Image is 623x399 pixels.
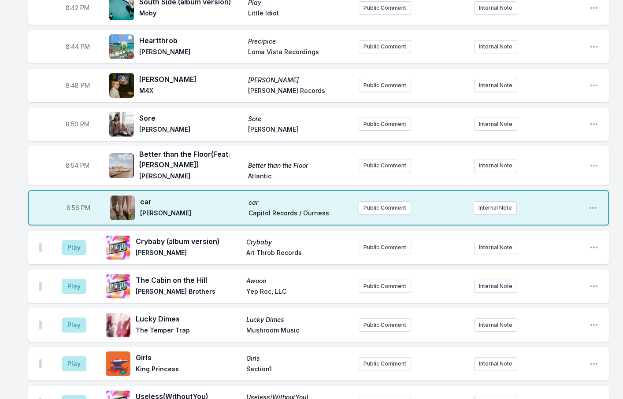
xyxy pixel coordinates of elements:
[590,282,598,291] button: Open playlist item options
[139,35,243,46] span: Heartthrob
[248,48,352,58] span: Loma Vista Recordings
[474,241,517,254] button: Internal Note
[474,201,517,214] button: Internal Note
[248,9,352,19] span: Little Idiot
[39,321,42,329] img: Drag Handle
[136,314,241,324] span: Lucky Dimes
[62,356,86,371] button: Play
[590,161,598,170] button: Open playlist item options
[246,326,352,336] span: Mushroom Music
[359,118,411,131] button: Public Comment
[474,40,517,53] button: Internal Note
[246,315,352,324] span: Lucky Dimes
[359,241,411,254] button: Public Comment
[590,81,598,90] button: Open playlist item options
[66,81,90,90] span: Timestamp
[246,248,352,259] span: Art Throb Records
[248,209,352,219] span: Capitol Records / Ourness
[109,73,134,98] img: Kurt Cobain
[590,4,598,12] button: Open playlist item options
[246,365,352,375] span: Section1
[590,321,598,329] button: Open playlist item options
[139,86,243,97] span: M4X
[139,125,243,136] span: [PERSON_NAME]
[62,240,86,255] button: Play
[246,287,352,298] span: Yep Roc, LLC
[248,115,352,123] span: Sore
[248,161,352,170] span: Better than the Floor
[136,236,241,247] span: Crybaby (album version)
[109,112,134,137] img: Sore
[359,357,411,370] button: Public Comment
[139,74,243,85] span: [PERSON_NAME]
[248,37,352,46] span: Precipice
[62,279,86,294] button: Play
[474,280,517,293] button: Internal Note
[110,196,135,220] img: car
[66,4,89,12] span: Timestamp
[474,159,517,172] button: Internal Note
[139,113,243,123] span: Sore
[248,198,352,207] span: car
[139,48,243,58] span: [PERSON_NAME]
[246,277,352,285] span: Awooo
[139,172,243,182] span: [PERSON_NAME]
[474,118,517,131] button: Internal Note
[589,203,597,212] button: Open playlist item options
[136,287,241,298] span: [PERSON_NAME] Brothers
[590,42,598,51] button: Open playlist item options
[62,318,86,332] button: Play
[359,1,411,15] button: Public Comment
[248,172,352,182] span: Atlantic
[139,149,243,170] span: Better than the Floor (Feat. [PERSON_NAME])
[474,1,517,15] button: Internal Note
[136,352,241,363] span: Girls
[590,243,598,252] button: Open playlist item options
[136,365,241,375] span: King Princess
[106,351,130,376] img: Girls
[66,42,90,51] span: Timestamp
[246,238,352,247] span: Crybaby
[136,248,241,259] span: [PERSON_NAME]
[590,120,598,129] button: Open playlist item options
[359,159,411,172] button: Public Comment
[248,86,352,97] span: [PERSON_NAME] Records
[106,274,130,299] img: Awooo
[109,34,134,59] img: Precipice
[39,359,42,368] img: Drag Handle
[39,282,42,291] img: Drag Handle
[474,357,517,370] button: Internal Note
[474,79,517,92] button: Internal Note
[140,209,243,219] span: [PERSON_NAME]
[248,76,352,85] span: [PERSON_NAME]
[66,120,89,129] span: Timestamp
[136,326,241,336] span: The Temper Trap
[67,203,90,212] span: Timestamp
[246,354,352,363] span: Girls
[106,313,130,337] img: Lucky Dimes
[359,318,411,332] button: Public Comment
[590,359,598,368] button: Open playlist item options
[359,79,411,92] button: Public Comment
[109,153,134,178] img: Better than the Floor
[248,125,352,136] span: [PERSON_NAME]
[474,318,517,332] button: Internal Note
[359,280,411,293] button: Public Comment
[106,235,130,260] img: Crybaby
[139,9,243,19] span: Moby
[39,243,42,252] img: Drag Handle
[136,275,241,285] span: The Cabin on the Hill
[66,161,89,170] span: Timestamp
[140,196,243,207] span: car
[359,201,411,214] button: Public Comment
[359,40,411,53] button: Public Comment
